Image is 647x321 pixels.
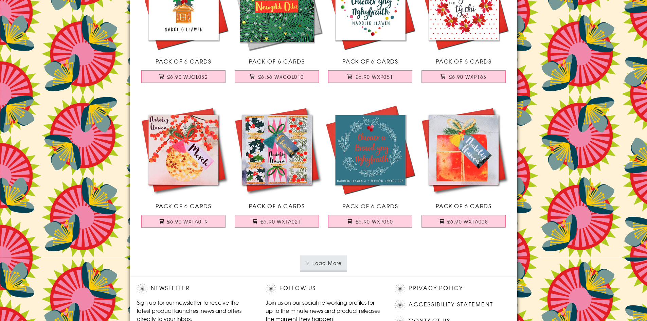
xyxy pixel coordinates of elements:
[249,57,305,65] span: Pack of 6 Cards
[409,284,463,293] a: Privacy Policy
[447,218,488,225] span: £6.90 WXTA008
[249,202,305,210] span: Pack of 6 Cards
[324,103,417,234] a: Welsh Sister and Brother-in-law Christmas Card, Pompom Embellished Pack of 6 Cards £6.90 WXP050
[266,284,381,294] h2: Follow Us
[409,300,493,309] a: Accessibility Statement
[436,57,492,65] span: Pack of 6 Cards
[230,103,324,234] a: Welsh Sister Christmas Card, Nadolig Llawen Chwaer, Crackers, Tassel Embellished Pack of 6 Cards ...
[328,215,412,228] button: £6.90 WXP050
[258,73,304,80] span: £6.36 WXCOL010
[417,103,510,197] img: Welsh Christmas Card, Nadolig Llawen, Present, Tassel Embellished
[235,215,319,228] button: £6.90 WXTA021
[436,202,492,210] span: Pack of 6 Cards
[342,57,398,65] span: Pack of 6 Cards
[342,202,398,210] span: Pack of 6 Cards
[230,103,324,197] img: Welsh Sister Christmas Card, Nadolig Llawen Chwaer, Crackers, Tassel Embellished
[167,73,208,80] span: £6.90 WJOL032
[156,202,212,210] span: Pack of 6 Cards
[356,218,393,225] span: £6.90 WXP050
[324,103,417,197] img: Welsh Sister and Brother-in-law Christmas Card, Pompom Embellished
[421,70,506,83] button: £6.90 WXP163
[156,57,212,65] span: Pack of 6 Cards
[328,70,412,83] button: £6.90 WXP051
[356,73,393,80] span: £6.90 WXP051
[141,215,226,228] button: £6.90 WXTA019
[421,215,506,228] button: £6.90 WXTA008
[300,255,347,270] button: Load More
[137,103,230,197] img: Welsh Daughter Christmas Card, Nadolig Llawen Merch, Bauble, Tassel Embellished
[167,218,208,225] span: £6.90 WXTA019
[417,103,510,234] a: Welsh Christmas Card, Nadolig Llawen, Present, Tassel Embellished Pack of 6 Cards £6.90 WXTA008
[449,73,487,80] span: £6.90 WXP163
[137,103,230,234] a: Welsh Daughter Christmas Card, Nadolig Llawen Merch, Bauble, Tassel Embellished Pack of 6 Cards £...
[260,218,301,225] span: £6.90 WXTA021
[141,70,226,83] button: £6.90 WJOL032
[235,70,319,83] button: £6.36 WXCOL010
[137,284,252,294] h2: Newsletter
